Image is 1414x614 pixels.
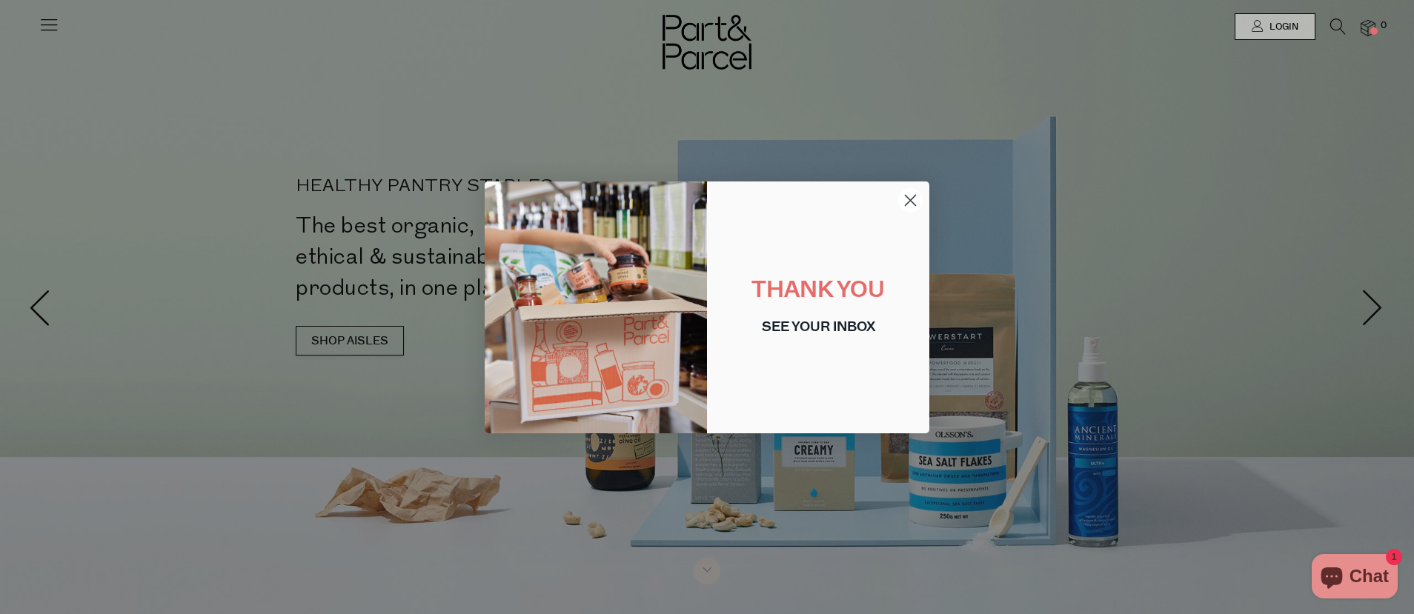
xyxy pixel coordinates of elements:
[897,187,923,213] button: Close dialog
[751,280,885,303] span: THANK YOU
[1307,554,1402,602] inbox-online-store-chat: Shopify online store chat
[1361,20,1375,36] a: 0
[1235,13,1315,40] a: Login
[1377,19,1390,33] span: 0
[762,321,875,335] span: SEE YOUR INBOX
[485,181,707,433] img: 1625d8db-003b-427e-bd35-278c4d7a1e35.jpeg
[663,15,751,70] img: Part&Parcel
[1266,21,1298,33] span: Login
